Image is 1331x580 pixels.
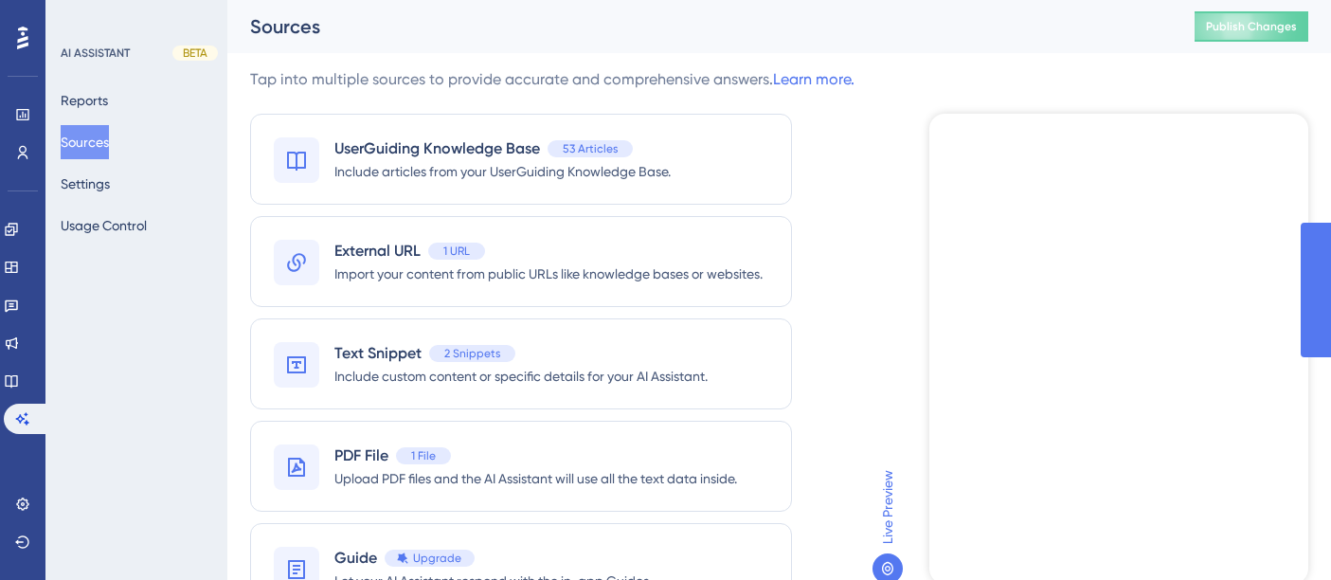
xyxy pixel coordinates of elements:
[411,448,436,463] span: 1 File
[443,244,470,259] span: 1 URL
[563,141,618,156] span: 53 Articles
[1206,19,1297,34] span: Publish Changes
[172,45,218,61] div: BETA
[413,551,461,566] span: Upgrade
[1251,505,1308,562] iframe: UserGuiding AI Assistant Launcher
[61,83,108,118] button: Reports
[876,470,899,544] span: Live Preview
[334,263,763,285] span: Import your content from public URLs like knowledge bases or websites.
[61,208,147,243] button: Usage Control
[334,547,377,570] span: Guide
[444,346,500,361] span: 2 Snippets
[773,70,854,88] a: Learn more.
[334,467,737,490] span: Upload PDF files and the AI Assistant will use all the text data inside.
[61,45,130,61] div: AI ASSISTANT
[334,160,671,183] span: Include articles from your UserGuiding Knowledge Base.
[334,342,422,365] span: Text Snippet
[334,137,540,160] span: UserGuiding Knowledge Base
[334,365,708,388] span: Include custom content or specific details for your AI Assistant.
[61,125,109,159] button: Sources
[61,167,110,201] button: Settings
[334,444,388,467] span: PDF File
[334,240,421,263] span: External URL
[250,13,1147,40] div: Sources
[250,68,854,91] div: Tap into multiple sources to provide accurate and comprehensive answers.
[1195,11,1308,42] button: Publish Changes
